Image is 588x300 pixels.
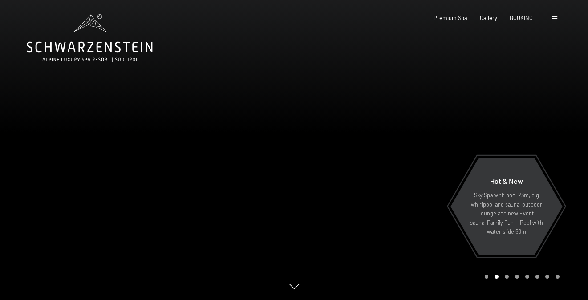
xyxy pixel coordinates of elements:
[535,275,539,279] div: Carousel Page 6
[480,14,497,21] a: Gallery
[495,275,499,279] div: Carousel Page 2 (Current Slide)
[450,158,563,255] a: Hot & New Sky Spa with pool 23m, big whirlpool and sauna, outdoor lounge and new Event sauna, Fam...
[515,275,519,279] div: Carousel Page 4
[434,14,467,21] a: Premium Spa
[485,275,489,279] div: Carousel Page 1
[510,14,533,21] a: BOOKING
[525,275,529,279] div: Carousel Page 5
[505,275,509,279] div: Carousel Page 3
[490,177,523,185] span: Hot & New
[556,275,560,279] div: Carousel Page 8
[482,275,560,279] div: Carousel Pagination
[468,191,545,236] p: Sky Spa with pool 23m, big whirlpool and sauna, outdoor lounge and new Event sauna, Family Fun - ...
[545,275,549,279] div: Carousel Page 7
